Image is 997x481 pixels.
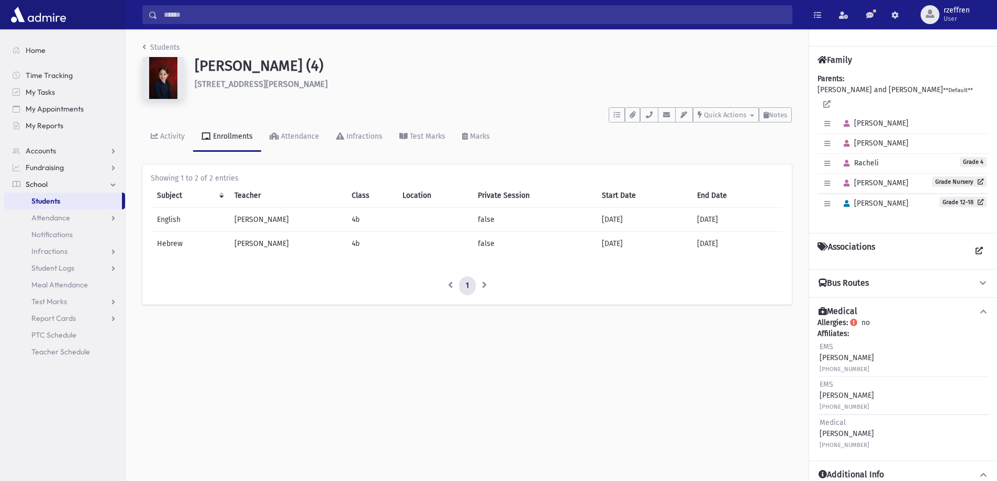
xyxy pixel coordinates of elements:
h6: [STREET_ADDRESS][PERSON_NAME] [195,79,792,89]
div: Attendance [279,132,319,141]
span: [PERSON_NAME] [839,199,909,208]
a: Notifications [4,226,125,243]
span: rzeffren [944,6,970,15]
h1: [PERSON_NAME] (4) [195,57,792,75]
td: [PERSON_NAME] [228,208,345,232]
span: Grade 4 [960,157,987,167]
a: View all Associations [970,242,989,261]
span: My Tasks [26,87,55,97]
a: Report Cards [4,310,125,327]
small: [PHONE_NUMBER] [820,404,869,410]
span: Medical [820,418,846,427]
div: no [817,317,989,452]
span: Report Cards [31,314,76,323]
div: [PERSON_NAME] [820,417,874,450]
button: Additional Info [817,469,989,480]
a: Attendance [261,122,328,152]
h4: Additional Info [819,469,884,480]
a: Students [4,193,122,209]
a: My Tasks [4,84,125,100]
span: [PERSON_NAME] [839,119,909,128]
small: [PHONE_NUMBER] [820,442,869,449]
button: Bus Routes [817,278,989,289]
b: Allergies: [817,318,848,327]
a: Meal Attendance [4,276,125,293]
input: Search [158,5,792,24]
span: Time Tracking [26,71,73,80]
span: [PERSON_NAME] [839,139,909,148]
button: Medical [817,306,989,317]
td: [DATE] [691,208,783,232]
button: Quick Actions [693,107,759,122]
span: Notes [769,111,787,119]
a: Enrollments [193,122,261,152]
b: Affiliates: [817,329,849,338]
td: English [151,208,228,232]
h4: Bus Routes [819,278,869,289]
div: [PERSON_NAME] [820,379,874,412]
th: Subject [151,184,228,208]
td: [PERSON_NAME] [228,232,345,256]
span: My Reports [26,121,63,130]
a: Home [4,42,125,59]
div: Showing 1 to 2 of 2 entries [151,173,783,184]
div: Activity [158,132,185,141]
a: Infractions [328,122,391,152]
td: [DATE] [596,232,691,256]
span: EMS [820,342,833,351]
td: Hebrew [151,232,228,256]
a: Infractions [4,243,125,260]
span: Meal Attendance [31,280,88,289]
span: Test Marks [31,297,67,306]
span: My Appointments [26,104,84,114]
a: My Reports [4,117,125,134]
div: Infractions [344,132,383,141]
th: Private Session [472,184,596,208]
a: PTC Schedule [4,327,125,343]
th: End Date [691,184,783,208]
a: Test Marks [391,122,454,152]
div: Marks [468,132,490,141]
b: Parents: [817,74,844,83]
th: Teacher [228,184,345,208]
a: Accounts [4,142,125,159]
div: Test Marks [408,132,445,141]
span: User [944,15,970,23]
h4: Associations [817,242,875,261]
nav: breadcrumb [142,42,180,57]
a: 1 [459,276,476,295]
a: Test Marks [4,293,125,310]
img: 2QAAAAAAAAAAAAAAAAAAAAAAAAAAAAAAAAAAAAAAAAAAAAAAAAAAAAAAAAAAAAAAAAAAAAAAAAAAAAAAAAAAAAAAAAAAAAAAA... [142,57,184,99]
td: 4b [345,232,396,256]
img: AdmirePro [8,4,69,25]
h4: Medical [819,306,857,317]
a: Marks [454,122,498,152]
span: Accounts [26,146,56,155]
a: Student Logs [4,260,125,276]
span: Fundraising [26,163,64,172]
span: EMS [820,380,833,389]
span: School [26,180,48,189]
span: Racheli [839,159,879,167]
td: [DATE] [691,232,783,256]
th: Class [345,184,396,208]
a: Grade Nursery [932,176,987,187]
td: [DATE] [596,208,691,232]
span: [PERSON_NAME] [839,178,909,187]
span: Attendance [31,213,70,222]
a: Teacher Schedule [4,343,125,360]
span: Notifications [31,230,73,239]
td: false [472,208,596,232]
a: Students [142,43,180,52]
span: Infractions [31,247,68,256]
span: Student Logs [31,263,74,273]
div: [PERSON_NAME] [820,341,874,374]
a: School [4,176,125,193]
div: [PERSON_NAME] and [PERSON_NAME] [817,73,989,225]
span: Home [26,46,46,55]
a: My Appointments [4,100,125,117]
button: Notes [759,107,792,122]
th: Start Date [596,184,691,208]
div: Enrollments [211,132,253,141]
th: Location [396,184,472,208]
